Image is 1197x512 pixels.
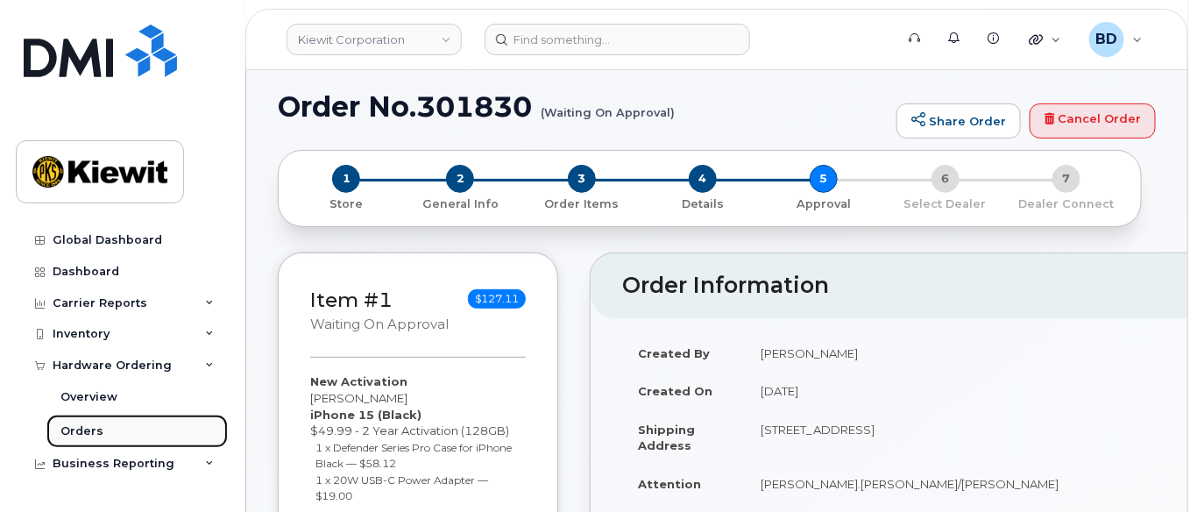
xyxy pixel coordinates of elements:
[293,193,400,211] a: 1 Store
[896,103,1021,139] a: Share Order
[1016,22,1073,57] div: Quicklinks
[400,193,521,211] a: 2 General Info
[1030,103,1156,139] a: Cancel Order
[316,473,489,503] small: 1 x 20W USB-C Power Adapter — $19.00
[541,91,675,118] small: (Waiting On Approval)
[1121,436,1184,499] iframe: Messenger Launcher
[468,289,526,309] span: $127.11
[407,196,514,212] p: General Info
[310,408,421,422] strong: iPhone 15 (Black)
[310,288,393,312] a: Item #1
[638,477,701,491] strong: Attention
[1077,22,1155,57] div: Barbara Dye
[287,24,462,55] a: Kiewit Corporation
[638,346,710,360] strong: Created By
[310,316,449,332] small: Waiting On Approval
[568,165,596,193] span: 3
[300,196,393,212] p: Store
[1095,29,1117,50] span: BD
[485,24,750,55] input: Find something...
[638,384,712,398] strong: Created On
[638,423,695,453] strong: Shipping Address
[642,193,763,211] a: 4 Details
[649,196,756,212] p: Details
[278,91,888,122] h1: Order No.301830
[528,196,635,212] p: Order Items
[446,165,474,193] span: 2
[332,165,360,193] span: 1
[310,374,407,388] strong: New Activation
[521,193,642,211] a: 3 Order Items
[316,441,513,471] small: 1 x Defender Series Pro Case for iPhone Black — $58.12
[689,165,717,193] span: 4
